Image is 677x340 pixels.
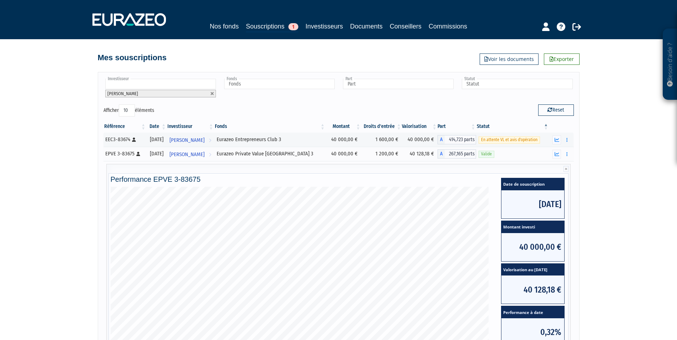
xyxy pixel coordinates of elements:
div: EEC3-83674 [105,136,144,143]
div: A - Eurazeo Entrepreneurs Club 3 [438,135,476,144]
th: Droits d'entrée: activer pour trier la colonne par ordre croissant [361,120,402,133]
td: 40 128,18 € [402,147,438,161]
a: Conseillers [390,21,421,31]
h4: Performance EPVE 3-83675 [111,175,567,183]
span: Performance à date [501,306,564,318]
i: Voir l'investisseur [209,148,211,161]
span: [DATE] [501,190,564,218]
div: Eurazeo Entrepreneurs Club 3 [217,136,323,143]
div: A - Eurazeo Private Value Europe 3 [438,149,476,159]
th: Référence : activer pour trier la colonne par ordre croissant [103,120,147,133]
img: 1732889491-logotype_eurazeo_blanc_rvb.png [92,13,166,26]
h4: Mes souscriptions [98,53,167,62]
a: Commissions [429,21,467,31]
td: 40 000,00 € [402,133,438,147]
label: Afficher éléments [103,104,154,117]
span: [PERSON_NAME] [170,134,204,147]
td: 1 600,00 € [361,133,402,147]
a: Nos fonds [210,21,239,31]
th: Part: activer pour trier la colonne par ordre croissant [438,120,476,133]
td: 40 000,00 € [325,147,361,161]
a: Souscriptions1 [246,21,298,32]
th: Valorisation: activer pour trier la colonne par ordre croissant [402,120,438,133]
th: Date: activer pour trier la colonne par ordre croissant [146,120,167,133]
span: Montant investi [501,221,564,233]
select: Afficheréléments [119,104,135,117]
span: En attente VL et avis d'opération [479,136,540,143]
th: Statut : activer pour trier la colonne par ordre d&eacute;croissant [476,120,549,133]
span: Date de souscription [501,178,564,190]
td: 1 200,00 € [361,147,402,161]
i: [Français] Personne physique [136,152,140,156]
span: Valide [479,151,494,158]
div: EPVE 3-83675 [105,150,144,158]
a: Documents [350,21,383,31]
div: [DATE] [149,150,164,158]
a: Voir les documents [480,53,539,65]
td: 40 000,00 € [325,133,361,147]
span: [PERSON_NAME] [170,148,204,161]
span: A [438,135,445,144]
a: Investisseurs [305,21,343,31]
span: 267,165 parts [445,149,476,159]
span: 1 [288,23,298,30]
div: [DATE] [149,136,164,143]
th: Investisseur: activer pour trier la colonne par ordre croissant [167,120,214,133]
span: 40 128,18 € [501,275,564,304]
span: 40 000,00 € [501,233,564,261]
th: Fonds: activer pour trier la colonne par ordre croissant [214,120,326,133]
p: Besoin d'aide ? [666,32,674,97]
button: Reset [538,104,574,116]
a: Exporter [544,53,580,65]
span: [PERSON_NAME] [107,91,138,96]
span: A [438,149,445,159]
a: [PERSON_NAME] [167,147,214,161]
i: [Français] Personne physique [132,138,136,142]
span: Valorisation au [DATE] [501,264,564,276]
span: 414,723 parts [445,135,476,144]
div: Eurazeo Private Value [GEOGRAPHIC_DATA] 3 [217,150,323,158]
th: Montant: activer pour trier la colonne par ordre croissant [325,120,361,133]
a: [PERSON_NAME] [167,133,214,147]
i: Voir l'investisseur [209,134,211,147]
